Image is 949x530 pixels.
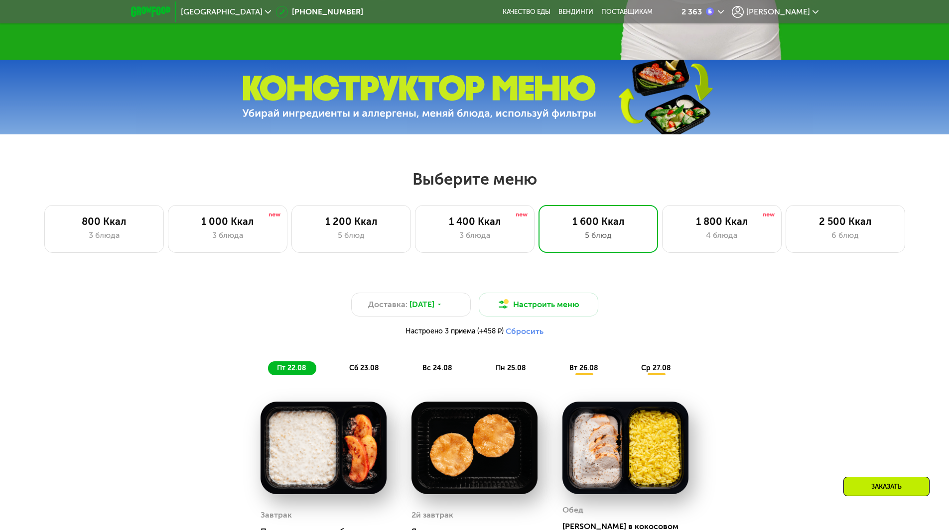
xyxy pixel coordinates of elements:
[549,229,648,241] div: 5 блюд
[55,229,153,241] div: 3 блюда
[368,299,407,311] span: Доставка:
[422,364,452,372] span: вс 24.08
[411,508,453,523] div: 2й завтрак
[843,477,930,496] div: Заказать
[302,229,401,241] div: 5 блюд
[349,364,379,372] span: сб 23.08
[178,215,277,227] div: 1 000 Ккал
[55,215,153,227] div: 800 Ккал
[425,215,524,227] div: 1 400 Ккал
[178,229,277,241] div: 3 блюда
[409,299,434,311] span: [DATE]
[479,293,598,317] button: Настроить меню
[796,229,895,241] div: 6 блюд
[406,328,504,335] span: Настроено 3 приема (+458 ₽)
[506,326,543,336] button: Сбросить
[673,229,771,241] div: 4 блюда
[549,215,648,227] div: 1 600 Ккал
[277,364,306,372] span: пт 22.08
[496,364,526,372] span: пн 25.08
[32,169,917,189] h2: Выберите меню
[261,508,292,523] div: Завтрак
[641,364,671,372] span: ср 27.08
[558,8,593,16] a: Вендинги
[569,364,598,372] span: вт 26.08
[181,8,263,16] span: [GEOGRAPHIC_DATA]
[601,8,653,16] div: поставщикам
[673,215,771,227] div: 1 800 Ккал
[425,229,524,241] div: 3 блюда
[562,503,583,518] div: Обед
[302,215,401,227] div: 1 200 Ккал
[276,6,363,18] a: [PHONE_NUMBER]
[796,215,895,227] div: 2 500 Ккал
[681,8,702,16] div: 2 363
[503,8,550,16] a: Качество еды
[746,8,810,16] span: [PERSON_NAME]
